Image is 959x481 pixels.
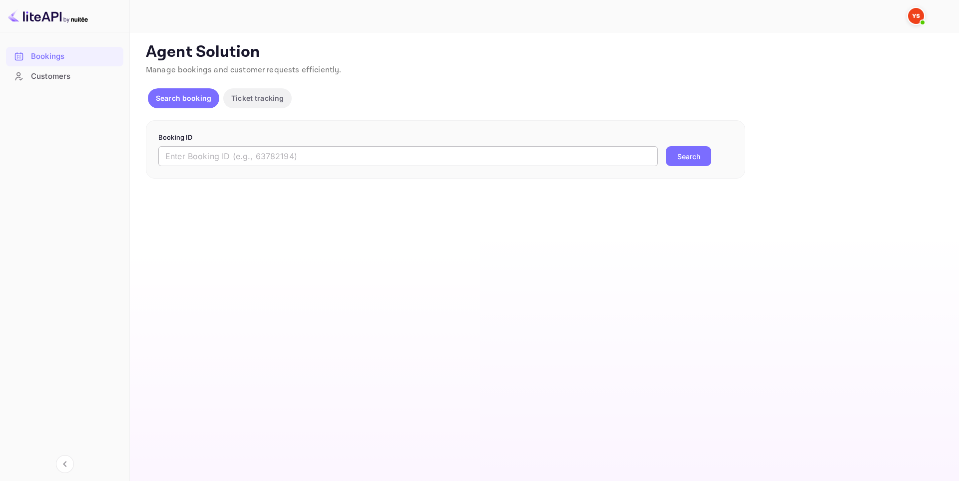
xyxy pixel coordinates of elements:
[6,67,123,85] a: Customers
[908,8,924,24] img: Yandex Support
[6,67,123,86] div: Customers
[666,146,711,166] button: Search
[6,47,123,66] div: Bookings
[31,71,118,82] div: Customers
[156,93,211,103] p: Search booking
[6,47,123,65] a: Bookings
[146,42,941,62] p: Agent Solution
[146,65,342,75] span: Manage bookings and customer requests efficiently.
[158,146,658,166] input: Enter Booking ID (e.g., 63782194)
[31,51,118,62] div: Bookings
[231,93,284,103] p: Ticket tracking
[158,133,733,143] p: Booking ID
[56,455,74,473] button: Collapse navigation
[8,8,88,24] img: LiteAPI logo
